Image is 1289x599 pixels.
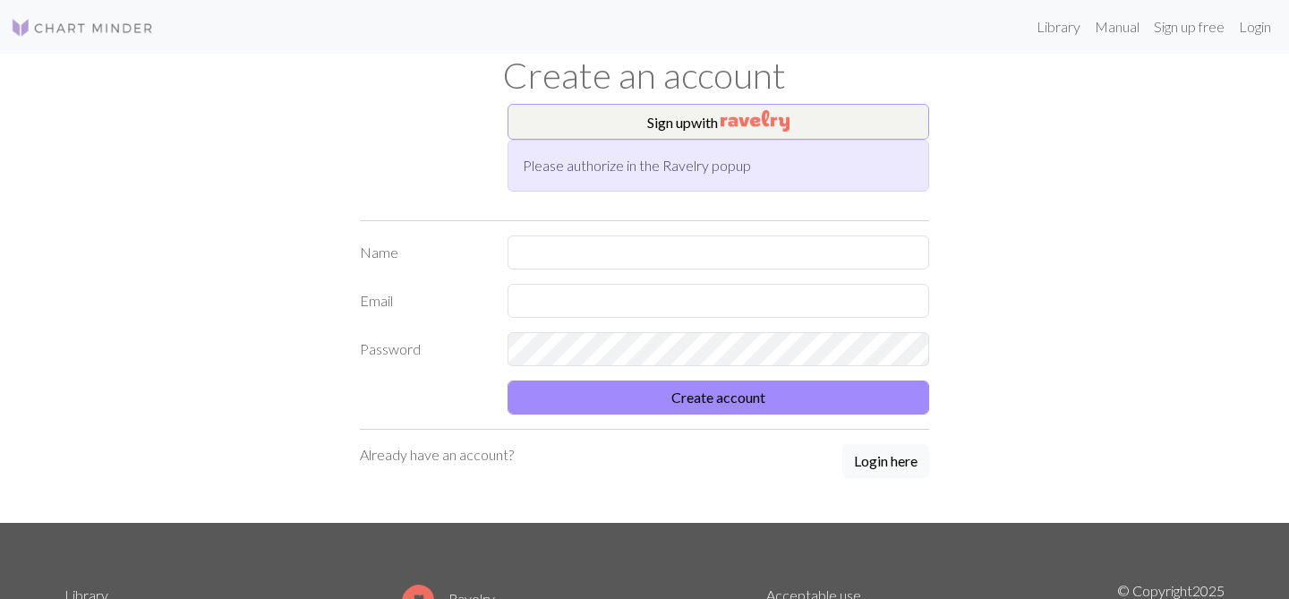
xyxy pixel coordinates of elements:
label: Email [349,284,497,318]
img: Logo [11,17,154,39]
div: Please authorize in the Ravelry popup [508,140,929,192]
label: Name [349,235,497,270]
button: Create account [508,381,929,415]
h1: Create an account [54,54,1235,97]
a: Login here [842,444,929,480]
p: Already have an account? [360,444,514,466]
button: Login here [842,444,929,478]
a: Library [1029,9,1088,45]
a: Sign up free [1147,9,1232,45]
a: Login [1232,9,1278,45]
a: Manual [1088,9,1147,45]
button: Sign upwith [508,104,929,140]
img: Ravelry [721,110,790,132]
label: Password [349,332,497,366]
